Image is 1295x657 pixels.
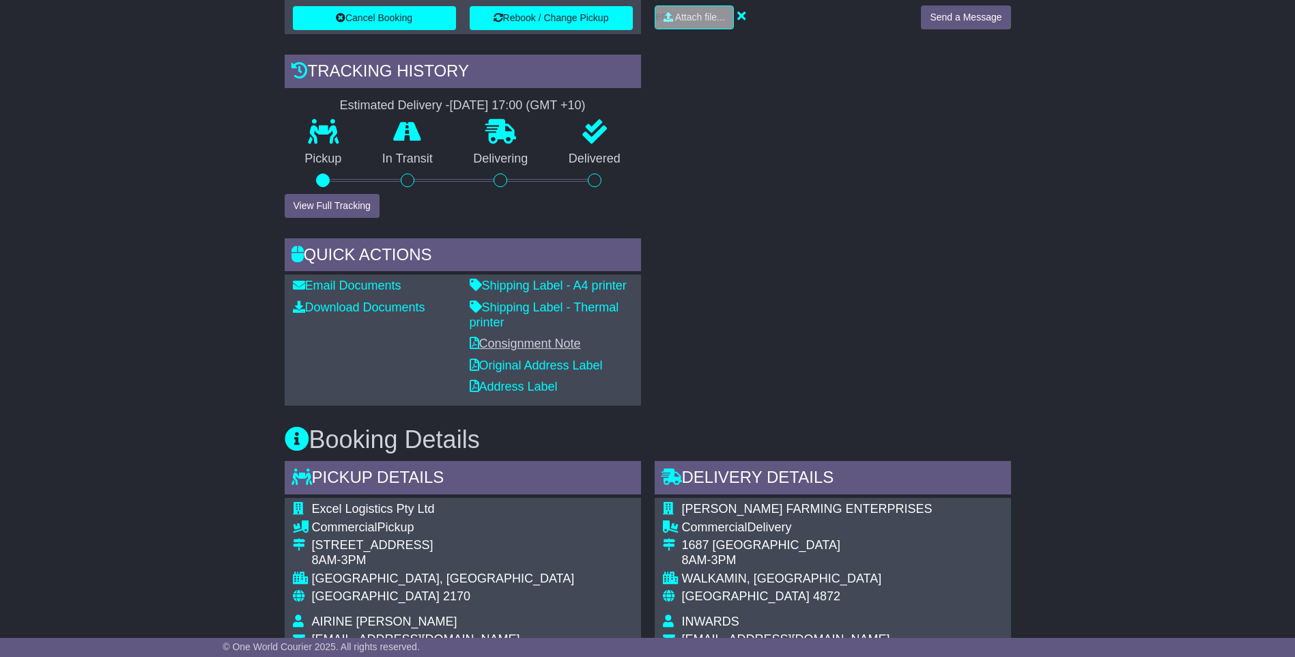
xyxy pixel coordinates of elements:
[682,632,890,646] span: [EMAIL_ADDRESS][DOMAIN_NAME]
[312,572,575,587] div: [GEOGRAPHIC_DATA], [GEOGRAPHIC_DATA]
[312,520,575,535] div: Pickup
[312,632,520,646] span: [EMAIL_ADDRESS][DOMAIN_NAME]
[285,238,641,275] div: Quick Actions
[655,461,1011,498] div: Delivery Details
[285,461,641,498] div: Pickup Details
[470,380,558,393] a: Address Label
[443,589,470,603] span: 2170
[470,6,633,30] button: Rebook / Change Pickup
[362,152,453,167] p: In Transit
[285,426,1011,453] h3: Booking Details
[682,502,933,516] span: [PERSON_NAME] FARMING ENTERPRISES
[293,6,456,30] button: Cancel Booking
[470,300,619,329] a: Shipping Label - Thermal printer
[285,152,362,167] p: Pickup
[548,152,641,167] p: Delivered
[450,98,586,113] div: [DATE] 17:00 (GMT +10)
[285,98,641,113] div: Estimated Delivery -
[682,520,933,535] div: Delivery
[682,615,739,628] span: INWARDS
[453,152,549,167] p: Delivering
[921,5,1010,29] button: Send a Message
[682,520,748,534] span: Commercial
[813,589,840,603] span: 4872
[470,337,581,350] a: Consignment Note
[312,538,575,553] div: [STREET_ADDRESS]
[470,359,603,372] a: Original Address Label
[312,615,457,628] span: AIRINE [PERSON_NAME]
[293,279,401,292] a: Email Documents
[682,538,933,553] div: 1687 [GEOGRAPHIC_DATA]
[293,300,425,314] a: Download Documents
[223,641,420,652] span: © One World Courier 2025. All rights reserved.
[312,553,575,568] div: 8AM-3PM
[470,279,627,292] a: Shipping Label - A4 printer
[682,572,933,587] div: WALKAMIN, [GEOGRAPHIC_DATA]
[682,589,810,603] span: [GEOGRAPHIC_DATA]
[285,194,380,218] button: View Full Tracking
[682,553,933,568] div: 8AM-3PM
[312,589,440,603] span: [GEOGRAPHIC_DATA]
[312,520,378,534] span: Commercial
[285,55,641,92] div: Tracking history
[312,502,435,516] span: Excel Logistics Pty Ltd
